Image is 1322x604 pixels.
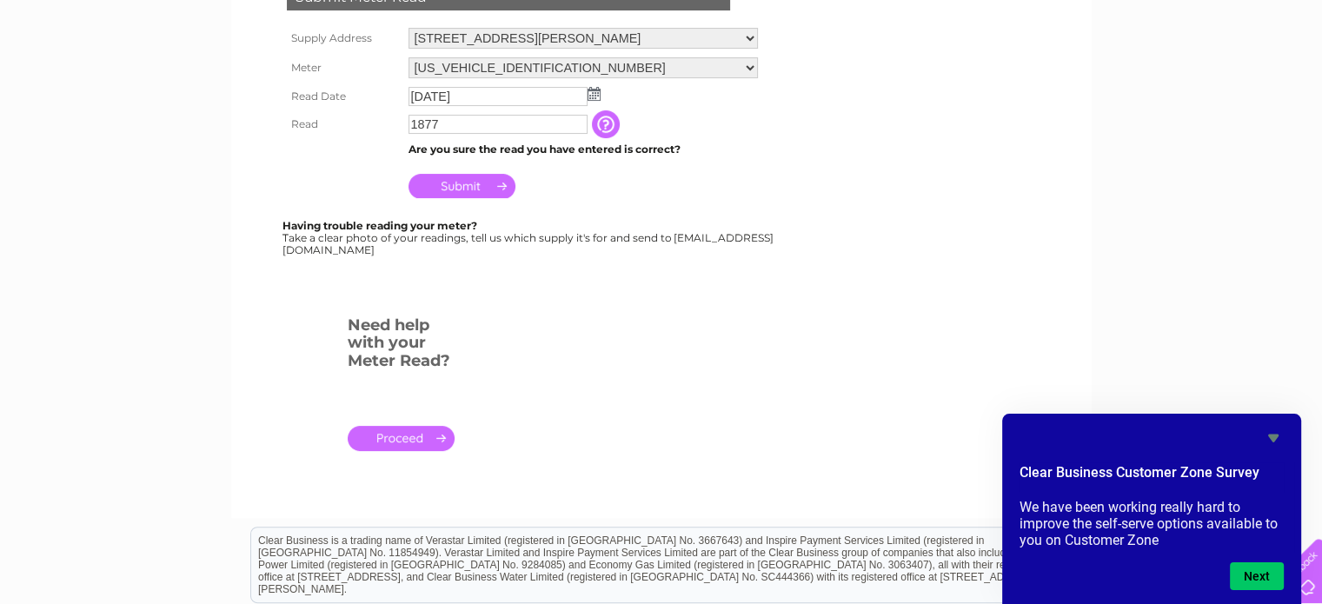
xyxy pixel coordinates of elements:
button: Hide survey [1263,428,1284,448]
td: Are you sure the read you have entered is correct? [404,138,762,161]
a: Telecoms [1108,74,1160,87]
a: Blog [1171,74,1196,87]
p: We have been working really hard to improve the self-serve options available to you on Customer Zone [1020,499,1284,548]
div: Take a clear photo of your readings, tell us which supply it's for and send to [EMAIL_ADDRESS][DO... [282,220,776,256]
div: Clear Business Customer Zone Survey [1020,428,1284,590]
h3: Need help with your Meter Read? [348,313,455,379]
th: Meter [282,53,404,83]
a: 0333 014 3131 [994,9,1114,30]
a: Log out [1265,74,1305,87]
img: ... [588,87,601,101]
button: Next question [1230,562,1284,590]
th: Read [282,110,404,138]
input: Information [592,110,623,138]
a: Energy [1060,74,1098,87]
h2: Clear Business Customer Zone Survey [1020,462,1284,492]
a: Water [1016,74,1049,87]
img: logo.png [46,45,135,98]
th: Supply Address [282,23,404,53]
input: Submit [409,174,515,198]
a: Contact [1206,74,1249,87]
div: Clear Business is a trading name of Verastar Limited (registered in [GEOGRAPHIC_DATA] No. 3667643... [251,10,1073,84]
a: . [348,426,455,451]
b: Having trouble reading your meter? [282,219,477,232]
th: Read Date [282,83,404,110]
